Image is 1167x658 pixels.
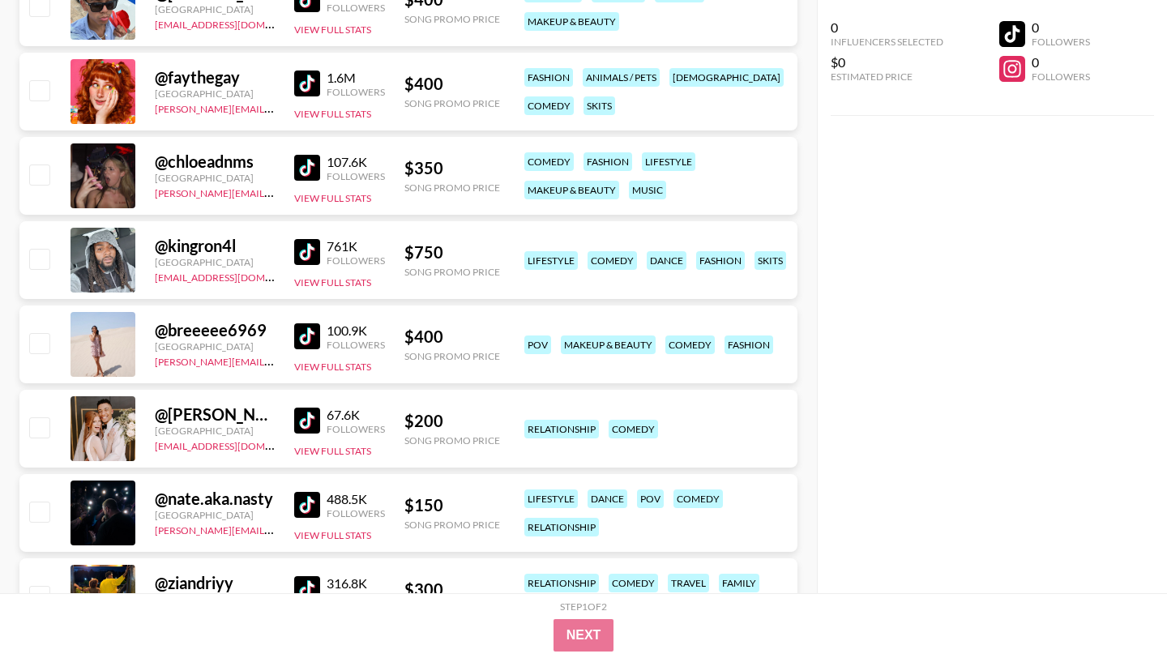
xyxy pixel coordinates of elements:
iframe: Drift Widget Chat Controller [1086,577,1148,639]
div: Song Promo Price [404,350,500,362]
div: 107.6K [327,154,385,170]
div: Followers [327,2,385,14]
div: @ chloeadnms [155,152,275,172]
div: [GEOGRAPHIC_DATA] [155,172,275,184]
div: Followers [327,592,385,604]
div: @ kingron4l [155,236,275,256]
div: 316.8K [327,575,385,592]
img: TikTok [294,155,320,181]
button: View Full Stats [294,23,371,36]
div: Song Promo Price [404,434,500,446]
div: comedy [524,96,574,115]
div: lifestyle [642,152,695,171]
div: [GEOGRAPHIC_DATA] [155,88,275,100]
div: Followers [327,86,385,98]
div: @ breeeee6969 [155,320,275,340]
div: Followers [327,423,385,435]
div: $0 [831,54,943,70]
div: 0 [831,19,943,36]
div: comedy [673,489,723,508]
div: dance [647,251,686,270]
div: Song Promo Price [404,182,500,194]
img: TikTok [294,492,320,518]
div: pov [637,489,664,508]
div: 761K [327,238,385,254]
div: skits [583,96,615,115]
img: TikTok [294,408,320,434]
div: Song Promo Price [404,266,500,278]
div: fashion [725,335,773,354]
div: 67.6K [327,407,385,423]
div: Song Promo Price [404,97,500,109]
div: family [719,574,759,592]
div: @ nate.aka.nasty [155,489,275,509]
div: travel [668,574,709,592]
div: @ ziandriyy [155,573,275,593]
a: [EMAIL_ADDRESS][DOMAIN_NAME] [155,268,318,284]
div: [GEOGRAPHIC_DATA] [155,340,275,352]
div: comedy [609,420,658,438]
a: [PERSON_NAME][EMAIL_ADDRESS][DOMAIN_NAME] [155,352,395,368]
div: dance [588,489,627,508]
img: TikTok [294,576,320,602]
div: pov [524,335,551,354]
a: [PERSON_NAME][EMAIL_ADDRESS][DOMAIN_NAME] [155,521,395,536]
div: Song Promo Price [404,13,500,25]
div: $ 300 [404,579,500,600]
div: fashion [583,152,632,171]
div: lifestyle [524,251,578,270]
button: View Full Stats [294,192,371,204]
div: fashion [524,68,573,87]
div: makeup & beauty [561,335,656,354]
div: Followers [327,254,385,267]
a: [PERSON_NAME][EMAIL_ADDRESS][DOMAIN_NAME] [155,100,395,115]
div: 1.6M [327,70,385,86]
div: Estimated Price [831,70,943,83]
div: $ 350 [404,158,500,178]
div: 0 [1032,54,1090,70]
div: Followers [327,170,385,182]
div: Influencers Selected [831,36,943,48]
div: @ [PERSON_NAME].and.[PERSON_NAME] [155,404,275,425]
div: music [629,181,666,199]
div: @ faythegay [155,67,275,88]
div: Followers [327,339,385,351]
img: TikTok [294,239,320,265]
div: $ 750 [404,242,500,263]
div: [DEMOGRAPHIC_DATA] [669,68,784,87]
div: [GEOGRAPHIC_DATA] [155,3,275,15]
img: TikTok [294,70,320,96]
div: $ 200 [404,411,500,431]
div: Followers [1032,70,1090,83]
div: makeup & beauty [524,181,619,199]
button: View Full Stats [294,108,371,120]
div: Step 1 of 2 [560,600,607,613]
div: $ 400 [404,327,500,347]
div: relationship [524,518,599,536]
div: $ 400 [404,74,500,94]
a: [EMAIL_ADDRESS][DOMAIN_NAME] [155,437,318,452]
button: View Full Stats [294,529,371,541]
img: TikTok [294,323,320,349]
div: animals / pets [583,68,660,87]
div: makeup & beauty [524,12,619,31]
div: 0 [1032,19,1090,36]
div: relationship [524,420,599,438]
div: Followers [1032,36,1090,48]
div: comedy [609,574,658,592]
div: Followers [327,507,385,519]
button: View Full Stats [294,276,371,288]
div: 100.9K [327,323,385,339]
div: [GEOGRAPHIC_DATA] [155,509,275,521]
div: lifestyle [524,489,578,508]
div: fashion [696,251,745,270]
div: skits [754,251,786,270]
div: 488.5K [327,491,385,507]
div: relationship [524,574,599,592]
div: comedy [588,251,637,270]
button: View Full Stats [294,445,371,457]
a: [PERSON_NAME][EMAIL_ADDRESS][DOMAIN_NAME] [155,184,395,199]
div: [GEOGRAPHIC_DATA] [155,256,275,268]
div: comedy [665,335,715,354]
div: comedy [524,152,574,171]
